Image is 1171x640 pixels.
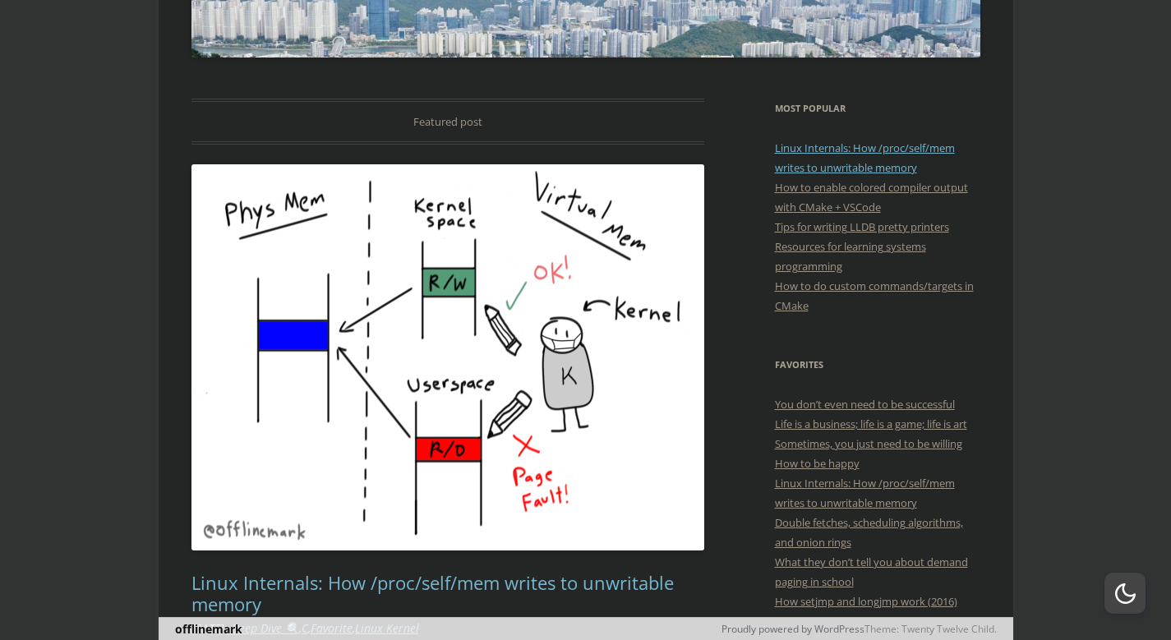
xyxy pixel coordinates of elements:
a: What they don’t tell you about demand paging in school [775,555,968,589]
a: Resources for learning systems programming [775,239,926,274]
a: How to be happy [775,456,860,471]
a: Tips for writing LLDB pretty printers [775,219,949,234]
a: offlinemark [175,621,242,637]
a: Linux Internals: How /proc/self/mem writes to unwritable memory [191,570,674,616]
a: How to enable colored compiler output with CMake + VSCode [775,180,968,214]
a: Proudly powered by WordPress [722,622,864,636]
a: Sometimes, you just need to be willing [775,436,962,451]
a: How to do custom commands/targets in CMake [775,279,974,313]
a: How setjmp and longjmp work (2016) [775,594,957,609]
a: Double fetches, scheduling algorithms, and onion rings [775,515,963,550]
div: Featured post [191,99,705,145]
a: You don’t even need to be successful [775,397,955,412]
a: Life is a business; life is a game; life is art [775,417,967,431]
h3: Favorites [775,355,980,375]
a: Linux Internals: How /proc/self/mem writes to unwritable memory [775,140,955,175]
a: Linux Internals: How /proc/self/mem writes to unwritable memory [775,476,955,510]
h3: Most Popular [775,99,980,118]
div: Theme: Twenty Twelve Child. [504,619,997,639]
